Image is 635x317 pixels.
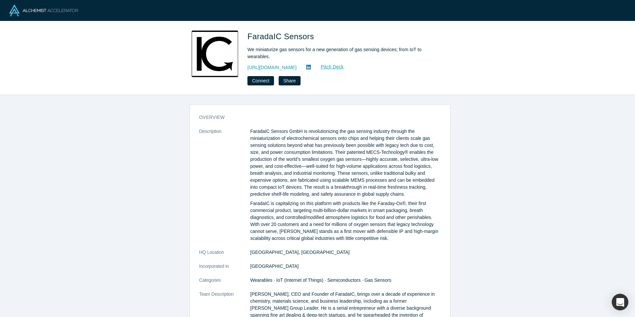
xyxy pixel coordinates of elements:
[199,263,250,277] dt: Incorporated in
[199,249,250,263] dt: HQ Location
[250,128,441,198] p: FaradaIC Sensors GmbH is revolutionizing the gas sensing industry through the miniaturization of ...
[199,277,250,291] dt: Categories
[279,76,300,85] button: Share
[250,249,441,256] dd: [GEOGRAPHIC_DATA], [GEOGRAPHIC_DATA]
[250,200,441,242] p: FaradaIC is capitalizing on this platform with products like the Faraday-Ox®, their first commerc...
[199,128,250,249] dt: Description
[199,114,432,121] h3: overview
[247,32,317,41] span: FaradaIC Sensors
[250,277,392,283] span: Wearables · IoT (Internet of Things) · Semiconductors · Gas Sensors
[250,263,441,270] dd: [GEOGRAPHIC_DATA]
[247,64,297,71] a: [URL][DOMAIN_NAME]
[247,46,433,60] div: We miniaturize gas sensors for a new generation of gas sensing devices; from IoT to wearables.
[9,5,78,16] img: Alchemist Logo
[314,63,344,71] a: Pitch Deck
[192,31,238,77] img: FaradaIC Sensors's Logo
[247,76,274,85] button: Connect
